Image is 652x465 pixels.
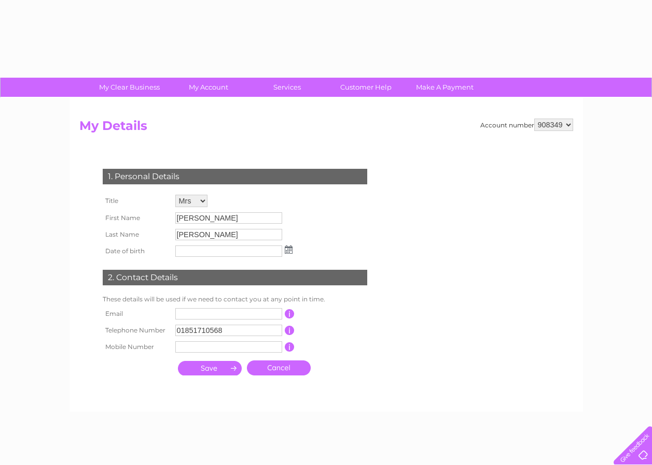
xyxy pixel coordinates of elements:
a: Make A Payment [402,78,488,97]
td: These details will be used if we need to contact you at any point in time. [100,293,370,306]
input: Submit [178,361,242,375]
h2: My Details [79,119,573,138]
a: Customer Help [323,78,409,97]
a: My Account [165,78,251,97]
a: Cancel [247,360,311,375]
img: ... [285,245,293,254]
th: Telephone Number [100,322,173,339]
th: Mobile Number [100,339,173,355]
input: Information [285,326,295,335]
th: Last Name [100,226,173,243]
div: 2. Contact Details [103,270,367,285]
th: First Name [100,210,173,226]
th: Email [100,306,173,322]
div: 1. Personal Details [103,169,367,184]
input: Information [285,309,295,318]
th: Title [100,192,173,210]
div: Account number [480,119,573,131]
a: Services [244,78,330,97]
input: Information [285,342,295,352]
a: My Clear Business [87,78,172,97]
th: Date of birth [100,243,173,259]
